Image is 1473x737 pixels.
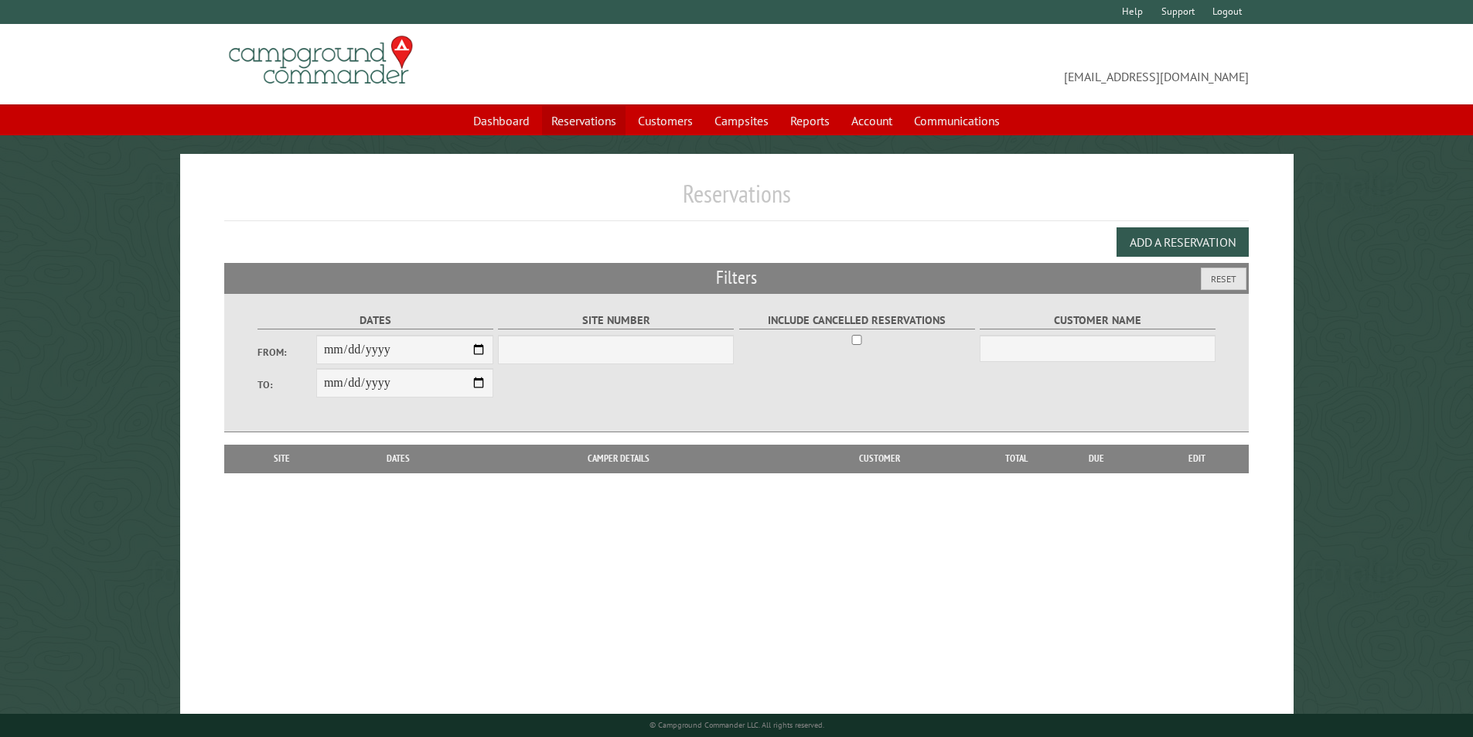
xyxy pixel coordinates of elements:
[739,312,975,329] label: Include Cancelled Reservations
[842,106,902,135] a: Account
[1117,227,1249,257] button: Add a Reservation
[905,106,1009,135] a: Communications
[232,445,332,473] th: Site
[224,30,418,90] img: Campground Commander
[772,445,986,473] th: Customer
[332,445,465,473] th: Dates
[257,312,493,329] label: Dates
[257,377,316,392] label: To:
[705,106,778,135] a: Campsites
[980,312,1216,329] label: Customer Name
[224,179,1250,221] h1: Reservations
[464,106,539,135] a: Dashboard
[498,312,734,329] label: Site Number
[1048,445,1145,473] th: Due
[781,106,839,135] a: Reports
[986,445,1048,473] th: Total
[650,720,824,730] small: © Campground Commander LLC. All rights reserved.
[465,445,772,473] th: Camper Details
[257,345,316,360] label: From:
[542,106,626,135] a: Reservations
[1201,268,1246,290] button: Reset
[224,263,1250,292] h2: Filters
[629,106,702,135] a: Customers
[1145,445,1250,473] th: Edit
[737,43,1250,86] span: [EMAIL_ADDRESS][DOMAIN_NAME]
